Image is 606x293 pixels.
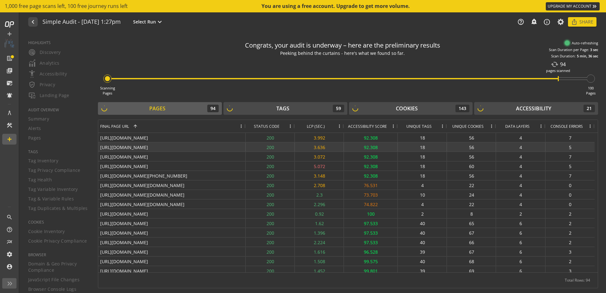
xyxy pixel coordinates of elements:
mat-icon: add [6,31,13,37]
div: 4 [496,161,545,171]
div: 18 [398,142,447,152]
div: 69 [447,266,496,275]
mat-icon: help_outline [6,226,13,233]
mat-icon: cached [551,61,558,68]
div: 67 [447,247,496,256]
mat-icon: expand_more [156,18,164,26]
mat-icon: architecture [6,110,13,116]
div: 4 [496,190,545,199]
div: 200 [246,152,295,161]
div: 18 [398,152,447,161]
span: Select Run [133,19,156,25]
div: 4 [496,180,545,190]
div: 97.533 [344,238,398,247]
div: You are using a free account. Upgrade to get more volume. [261,3,410,10]
div: [URL][DOMAIN_NAME] [98,218,246,228]
div: [URL][DOMAIN_NAME] [98,266,246,275]
div: 96.528 [344,247,398,256]
button: Pages94 [98,102,222,115]
div: Cookies [396,105,418,112]
div: [URL][DOMAIN_NAME][DOMAIN_NAME] [98,180,246,190]
span: Share [579,16,593,28]
button: Accessibility21 [474,102,598,115]
mat-icon: library_books [6,68,13,74]
div: 4 [496,133,545,142]
div: 18 [398,133,447,142]
div: 200 [246,238,295,247]
div: 3 [545,247,595,256]
div: [URL][DOMAIN_NAME] [98,209,246,218]
span: Data Layers [505,124,530,129]
mat-icon: ios_share [571,19,577,25]
a: UPGRADE MY ACCOUNT [546,2,600,10]
div: Tags [276,105,289,112]
div: 92.308 [344,142,398,152]
mat-icon: keyboard_double_arrow_right [591,3,598,10]
div: 1.62 [295,218,344,228]
div: Scan Duration per Page: [549,47,589,52]
div: 200 [246,161,295,171]
div: 94 [207,105,219,112]
div: 200 [246,266,295,275]
div: 2.296 [295,199,344,209]
div: [URL][DOMAIN_NAME] [98,152,246,161]
div: 18 [398,161,447,171]
div: 6 [496,247,545,256]
div: 200 [246,199,295,209]
div: 59 [333,105,344,112]
mat-icon: help_outline [517,18,524,25]
mat-icon: settings [6,251,13,257]
div: 2 [545,228,595,237]
div: 73.703 [344,190,398,199]
div: 56 [447,152,496,161]
div: 200 [246,218,295,228]
button: Cookies143 [349,102,473,115]
div: Congrats, your audit is underway – here are the preliminary results [245,41,440,50]
div: 100 Pages [586,86,596,95]
span: Accessibility Score [348,124,387,129]
div: 200 [246,247,295,256]
div: 65 [447,218,496,228]
div: 97.533 [344,218,398,228]
div: 7 [545,133,595,142]
h1: Simple Audit - 26 September 2025 | 1:27pm [42,19,121,25]
div: 2 [545,257,595,266]
div: Total Rows: 94 [565,273,590,288]
div: 4 [496,199,545,209]
span: LCP (SEC.) [307,124,325,129]
div: Peeking behind the curtains - here's what we found so far. [257,50,428,57]
div: 3 sec [590,47,598,52]
button: Select Run [132,18,165,26]
span: 1,000 free page scans left, 100 free journey runs left [5,3,128,10]
div: 5 [545,142,595,152]
mat-icon: account_circle [6,264,13,270]
span: Status Code [254,124,280,129]
div: 1.396 [295,228,344,237]
div: 92.308 [344,133,398,142]
div: [URL][DOMAIN_NAME] [98,142,246,152]
div: [URL][DOMAIN_NAME] [98,228,246,237]
div: pages scanned [546,68,570,73]
span: Final Page URL [100,124,129,129]
div: 3.148 [295,171,344,180]
div: [URL][DOMAIN_NAME] [98,238,246,247]
mat-icon: mark_email_read [6,80,13,86]
div: 0 [545,180,595,190]
div: 92.308 [344,152,398,161]
mat-icon: add_alert [531,18,537,24]
div: 2.224 [295,238,344,247]
div: 56 [447,171,496,180]
div: 0 [545,190,595,199]
div: 21 [583,105,595,112]
div: 3.072 [295,152,344,161]
div: Auto-refreshing [565,41,598,46]
mat-icon: multiline_chart [6,239,13,245]
mat-icon: info_outline [543,18,551,26]
div: Pages [149,105,165,112]
div: 2.708 [295,180,344,190]
div: 1.508 [295,257,344,266]
div: 2 [398,209,447,218]
div: 3.636 [295,142,344,152]
div: 200 [246,142,295,152]
div: 1.452 [295,266,344,275]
